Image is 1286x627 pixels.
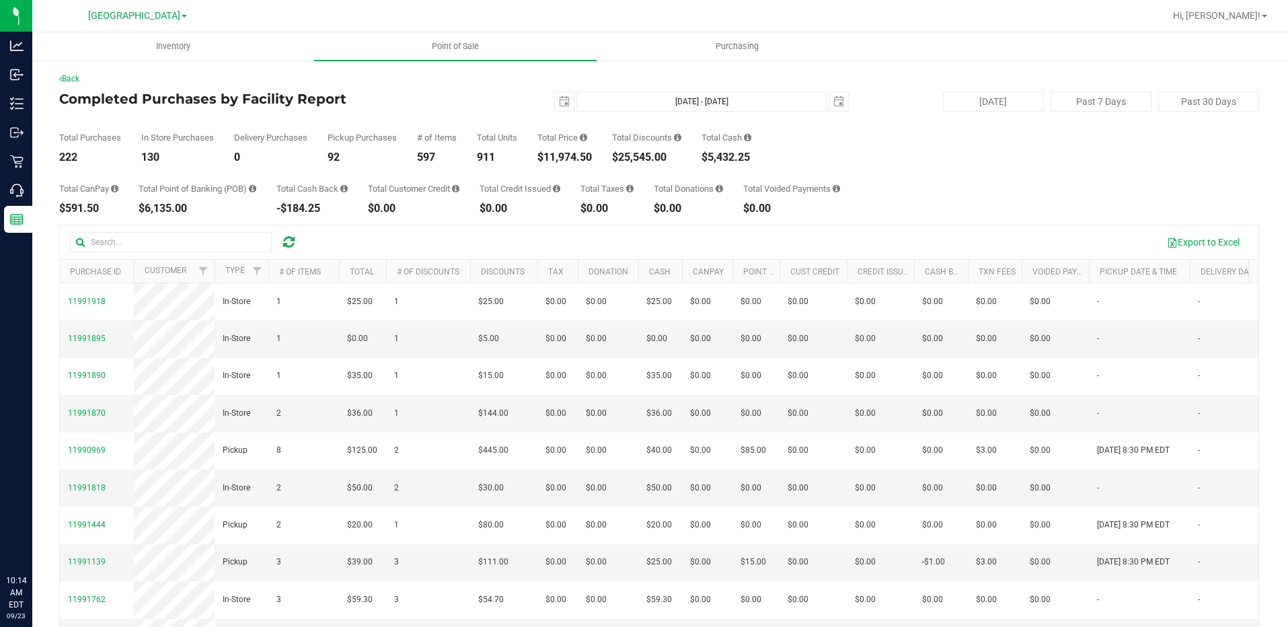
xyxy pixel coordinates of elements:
span: $0.00 [1030,295,1051,308]
span: $0.00 [922,369,943,382]
span: $0.00 [741,369,761,382]
span: $0.00 [1030,519,1051,531]
span: 11991895 [68,334,106,343]
div: # of Items [417,133,457,142]
i: Sum of the successful, non-voided cash payment transactions for all purchases in the date range. ... [744,133,751,142]
a: Delivery Date [1201,267,1258,276]
i: Sum of the successful, non-voided CanPay payment transactions for all purchases in the date range. [111,184,118,193]
div: Total CanPay [59,184,118,193]
span: $25.00 [347,295,373,308]
a: Point of Sale [314,32,596,61]
a: Filter [246,260,268,283]
span: 11990969 [68,445,106,455]
span: - [1198,593,1200,606]
span: $0.00 [545,295,566,308]
span: $0.00 [1030,369,1051,382]
span: Pickup [223,519,248,531]
a: Tax [548,267,564,276]
a: CanPay [693,267,724,276]
span: $0.00 [922,332,943,345]
div: Total Purchases [59,133,121,142]
span: 3 [276,556,281,568]
span: 11991918 [68,297,106,306]
span: $0.00 [922,407,943,420]
span: [GEOGRAPHIC_DATA] [88,10,180,22]
span: $0.00 [1030,444,1051,457]
span: $0.00 [690,519,711,531]
span: Pickup [223,556,248,568]
span: $0.00 [646,332,667,345]
span: 11991890 [68,371,106,380]
i: Sum of all voided payment transaction amounts, excluding tips and transaction fees, for all purch... [833,184,840,193]
span: $0.00 [545,519,566,531]
span: $0.00 [1030,556,1051,568]
span: 11991444 [68,520,106,529]
span: $59.30 [646,593,672,606]
span: 1 [276,295,281,308]
span: $0.00 [855,369,876,382]
span: $0.00 [976,295,997,308]
div: Total Voided Payments [743,184,840,193]
div: $5,432.25 [702,152,751,163]
span: $0.00 [690,332,711,345]
span: $0.00 [347,332,368,345]
span: $0.00 [586,369,607,382]
span: - [1198,556,1200,568]
span: $5.00 [478,332,499,345]
span: $0.00 [545,593,566,606]
span: $54.70 [478,593,504,606]
a: Back [59,74,79,83]
span: $0.00 [690,482,711,494]
span: Pickup [223,444,248,457]
div: Pickup Purchases [328,133,397,142]
span: $0.00 [788,519,808,531]
span: $0.00 [855,332,876,345]
span: $0.00 [976,593,997,606]
span: 1 [394,407,399,420]
span: $0.00 [586,556,607,568]
a: Cash Back [925,267,969,276]
span: - [1198,295,1200,308]
inline-svg: Inbound [10,68,24,81]
span: [DATE] 8:30 PM EDT [1097,556,1170,568]
div: Total Donations [654,184,723,193]
span: $125.00 [347,444,377,457]
a: Inventory [32,32,314,61]
span: $0.00 [741,332,761,345]
span: $35.00 [646,369,672,382]
span: select [829,92,848,111]
a: # of Items [279,267,321,276]
span: 1 [276,332,281,345]
div: 597 [417,152,457,163]
span: $36.00 [347,407,373,420]
p: 09/23 [6,611,26,621]
span: [DATE] 8:30 PM EDT [1097,444,1170,457]
button: Export to Excel [1158,231,1248,254]
span: 2 [276,482,281,494]
span: $15.00 [478,369,504,382]
span: $85.00 [741,444,766,457]
div: $0.00 [580,203,634,214]
span: $0.00 [788,369,808,382]
div: Total Cash Back [276,184,348,193]
span: $0.00 [855,407,876,420]
span: $0.00 [976,482,997,494]
i: Sum of the total taxes for all purchases in the date range. [626,184,634,193]
span: - [1097,407,1099,420]
span: In-Store [223,332,250,345]
span: $0.00 [586,519,607,531]
a: Purchasing [597,32,878,61]
span: $0.00 [690,369,711,382]
a: Type [225,266,245,275]
div: $0.00 [743,203,840,214]
span: 1 [394,295,399,308]
span: $0.00 [788,407,808,420]
div: $0.00 [654,203,723,214]
i: Sum of the total prices of all purchases in the date range. [580,133,587,142]
span: $0.00 [1030,593,1051,606]
span: $0.00 [855,593,876,606]
span: $20.00 [646,519,672,531]
span: $0.00 [976,407,997,420]
span: - [1198,332,1200,345]
div: $6,135.00 [139,203,256,214]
